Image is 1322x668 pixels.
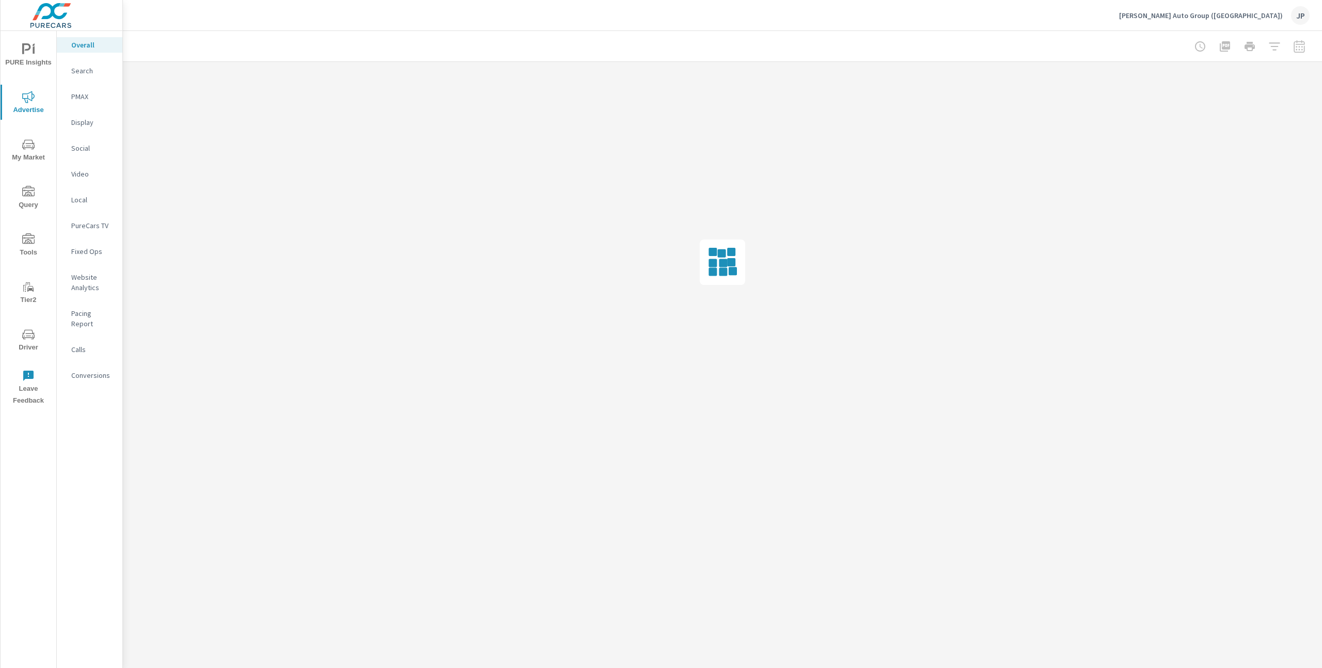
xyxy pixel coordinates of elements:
div: Social [57,140,122,156]
div: Display [57,115,122,130]
p: Social [71,143,114,153]
p: Video [71,169,114,179]
span: Query [4,186,53,211]
p: Fixed Ops [71,246,114,257]
span: Driver [4,328,53,354]
p: PureCars TV [71,220,114,231]
div: Website Analytics [57,269,122,295]
span: Tier2 [4,281,53,306]
div: Overall [57,37,122,53]
span: Leave Feedback [4,370,53,407]
div: nav menu [1,31,56,411]
div: Search [57,63,122,78]
div: PMAX [57,89,122,104]
p: Conversions [71,370,114,380]
span: My Market [4,138,53,164]
p: Search [71,66,114,76]
p: Overall [71,40,114,50]
div: Calls [57,342,122,357]
p: Calls [71,344,114,355]
div: Conversions [57,368,122,383]
p: Website Analytics [71,272,114,293]
p: Pacing Report [71,308,114,329]
span: PURE Insights [4,43,53,69]
span: Tools [4,233,53,259]
span: Advertise [4,91,53,116]
p: [PERSON_NAME] Auto Group ([GEOGRAPHIC_DATA]) [1119,11,1283,20]
p: Display [71,117,114,128]
div: PureCars TV [57,218,122,233]
div: Video [57,166,122,182]
div: Local [57,192,122,208]
div: Fixed Ops [57,244,122,259]
p: Local [71,195,114,205]
div: JP [1291,6,1310,25]
div: Pacing Report [57,306,122,331]
p: PMAX [71,91,114,102]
